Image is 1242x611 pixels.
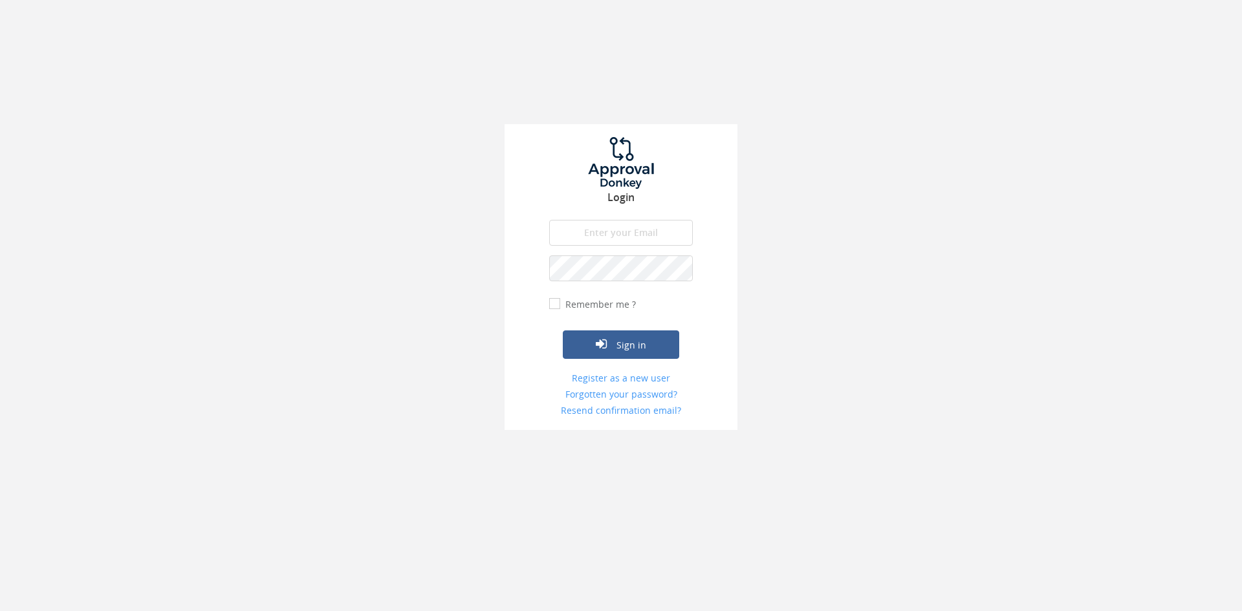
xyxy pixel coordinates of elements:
[505,192,737,204] h3: Login
[549,388,693,401] a: Forgotten your password?
[549,372,693,385] a: Register as a new user
[549,220,693,246] input: Enter your Email
[562,298,636,311] label: Remember me ?
[563,330,679,359] button: Sign in
[572,137,670,189] img: logo.png
[549,404,693,417] a: Resend confirmation email?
